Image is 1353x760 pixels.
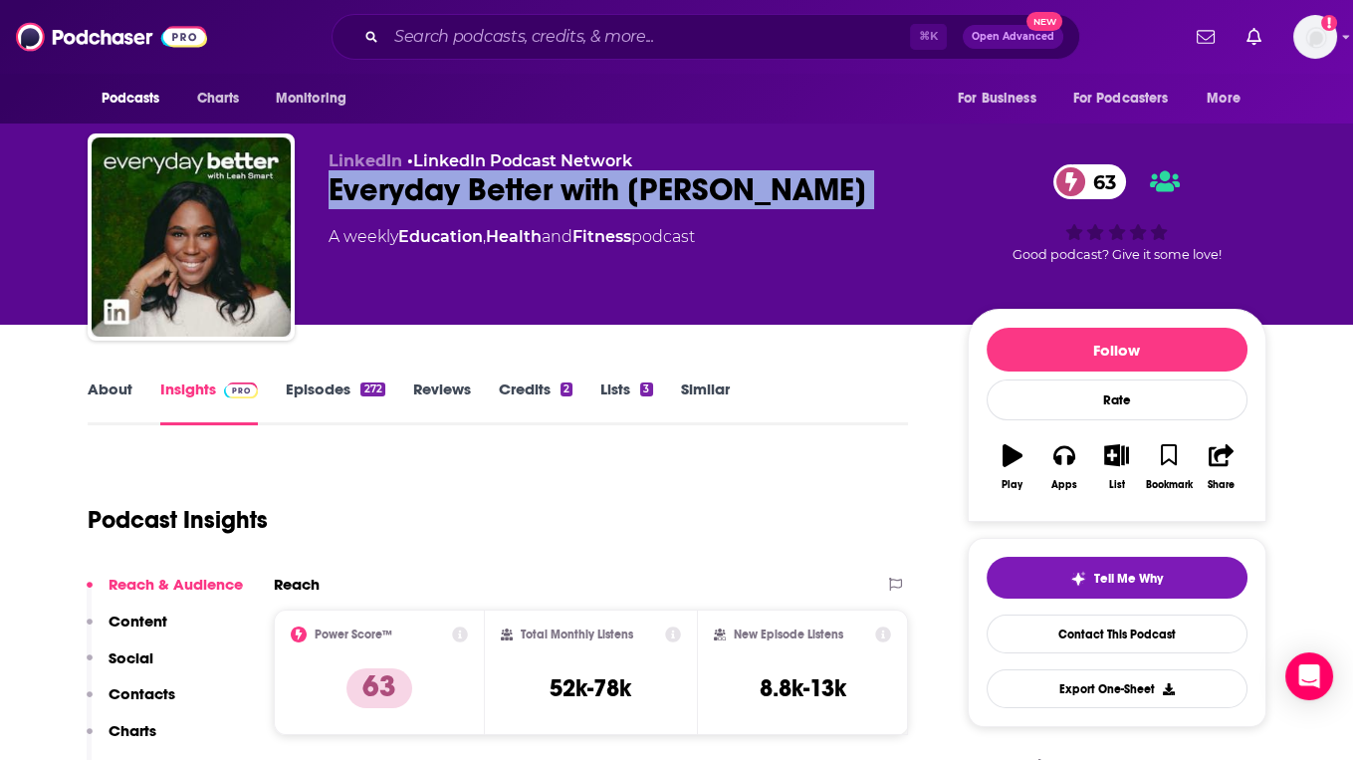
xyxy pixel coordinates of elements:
[1293,15,1337,59] img: User Profile
[1189,20,1223,54] a: Show notifications dropdown
[760,673,846,703] h3: 8.8k-13k
[274,575,320,594] h2: Reach
[87,575,243,612] button: Reach & Audience
[972,32,1054,42] span: Open Advanced
[276,85,346,113] span: Monitoring
[1002,479,1022,491] div: Play
[987,328,1247,372] button: Follow
[1013,247,1222,262] span: Good podcast? Give it some love!
[1060,80,1198,118] button: open menu
[109,612,167,631] p: Content
[987,615,1247,653] a: Contact This Podcast
[332,14,1080,60] div: Search podcasts, credits, & more...
[1090,431,1142,503] button: List
[542,227,572,246] span: and
[734,628,843,641] h2: New Episode Listens
[87,684,175,721] button: Contacts
[160,380,259,425] a: InsightsPodchaser Pro
[1051,479,1077,491] div: Apps
[1143,431,1195,503] button: Bookmark
[1293,15,1337,59] button: Show profile menu
[88,505,268,535] h1: Podcast Insights
[561,382,572,396] div: 2
[1053,164,1126,199] a: 63
[681,380,730,425] a: Similar
[16,18,207,56] img: Podchaser - Follow, Share and Rate Podcasts
[286,380,384,425] a: Episodes272
[407,151,632,170] span: •
[1070,571,1086,587] img: tell me why sparkle
[987,431,1038,503] button: Play
[483,227,486,246] span: ,
[87,612,167,648] button: Content
[360,382,384,396] div: 272
[386,21,910,53] input: Search podcasts, credits, & more...
[572,227,631,246] a: Fitness
[88,80,186,118] button: open menu
[987,557,1247,599] button: tell me why sparkleTell Me Why
[1239,20,1269,54] a: Show notifications dropdown
[109,684,175,703] p: Contacts
[87,721,156,758] button: Charts
[224,382,259,398] img: Podchaser Pro
[968,151,1266,275] div: 63Good podcast? Give it some love!
[1145,479,1192,491] div: Bookmark
[486,227,542,246] a: Health
[1193,80,1265,118] button: open menu
[1293,15,1337,59] span: Logged in as agoldsmithwissman
[987,380,1247,420] div: Rate
[102,85,160,113] span: Podcasts
[958,85,1036,113] span: For Business
[413,380,471,425] a: Reviews
[499,380,572,425] a: Credits2
[329,151,402,170] span: LinkedIn
[88,380,132,425] a: About
[1073,164,1126,199] span: 63
[963,25,1063,49] button: Open AdvancedNew
[944,80,1061,118] button: open menu
[197,85,240,113] span: Charts
[413,151,632,170] a: LinkedIn Podcast Network
[109,721,156,740] p: Charts
[87,648,153,685] button: Social
[262,80,372,118] button: open menu
[1195,431,1246,503] button: Share
[1208,479,1235,491] div: Share
[550,673,631,703] h3: 52k-78k
[184,80,252,118] a: Charts
[1094,571,1163,587] span: Tell Me Why
[346,668,412,708] p: 63
[640,382,652,396] div: 3
[1285,652,1333,700] div: Open Intercom Messenger
[329,225,695,249] div: A weekly podcast
[1073,85,1169,113] span: For Podcasters
[109,648,153,667] p: Social
[1109,479,1125,491] div: List
[1026,12,1062,31] span: New
[1321,15,1337,31] svg: Add a profile image
[910,24,947,50] span: ⌘ K
[92,137,291,337] img: Everyday Better with Leah Smart
[600,380,652,425] a: Lists3
[398,227,483,246] a: Education
[109,575,243,594] p: Reach & Audience
[1207,85,1240,113] span: More
[521,628,633,641] h2: Total Monthly Listens
[315,628,392,641] h2: Power Score™
[987,669,1247,708] button: Export One-Sheet
[1038,431,1090,503] button: Apps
